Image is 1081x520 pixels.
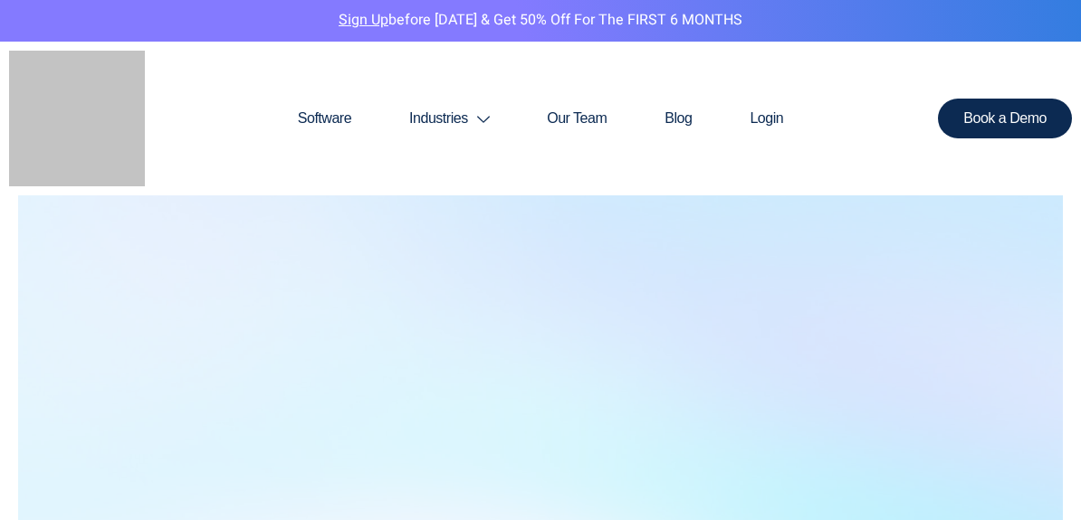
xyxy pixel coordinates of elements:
a: Software [269,75,380,162]
span: Book a Demo [963,111,1047,126]
a: Book a Demo [938,99,1072,138]
a: Our Team [518,75,636,162]
a: Industries [380,75,518,162]
a: Login [721,75,812,162]
p: before [DATE] & Get 50% Off for the FIRST 6 MONTHS [14,9,1067,33]
a: Blog [636,75,721,162]
a: Sign Up [339,9,388,31]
